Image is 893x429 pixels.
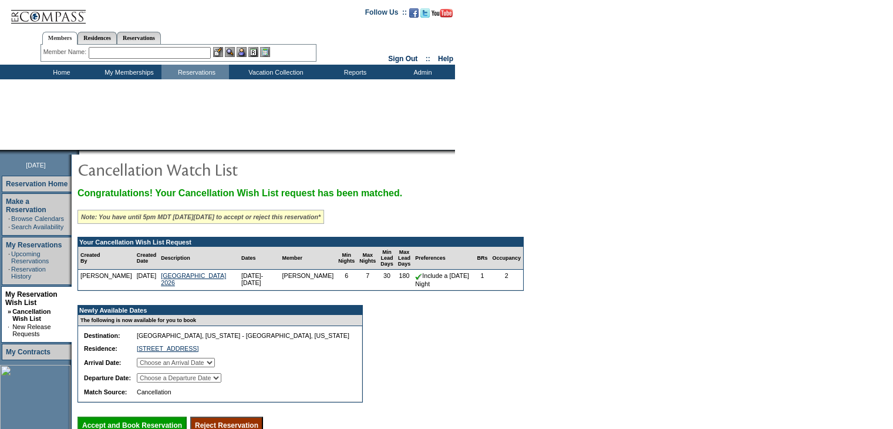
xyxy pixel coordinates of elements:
[260,47,270,57] img: b_calculator.gif
[420,8,430,18] img: Follow us on Twitter
[378,247,396,270] td: Min Lead Days
[78,315,355,326] td: The following is now available for you to book
[432,9,453,18] img: Subscribe to our YouTube Channel
[78,247,134,270] td: Created By
[78,306,355,315] td: Newly Available Dates
[159,247,239,270] td: Description
[413,270,474,290] td: Include a [DATE] Night
[137,345,198,352] a: [STREET_ADDRESS]
[94,65,161,79] td: My Memberships
[6,197,46,214] a: Make a Reservation
[77,32,117,44] a: Residences
[6,180,68,188] a: Reservation Home
[8,266,10,280] td: ·
[42,32,78,45] a: Members
[26,162,46,169] span: [DATE]
[8,215,10,222] td: ·
[280,247,336,270] td: Member
[239,247,280,270] td: Dates
[78,270,134,290] td: [PERSON_NAME]
[409,12,419,19] a: Become our fan on Facebook
[11,250,49,264] a: Upcoming Reservations
[409,8,419,18] img: Become our fan on Facebook
[78,237,523,247] td: Your Cancellation Wish List Request
[43,47,89,57] div: Member Name:
[357,247,378,270] td: Max Nights
[134,247,159,270] td: Created Date
[336,247,357,270] td: Min Nights
[336,270,357,290] td: 6
[237,47,247,57] img: Impersonate
[280,270,336,290] td: [PERSON_NAME]
[474,247,490,270] td: BRs
[8,323,11,337] td: ·
[84,359,121,366] b: Arrival Date:
[5,290,58,307] a: My Reservation Wish List
[84,332,120,339] b: Destination:
[134,386,352,398] td: Cancellation
[474,270,490,290] td: 1
[388,55,417,63] a: Sign Out
[225,47,235,57] img: View
[6,241,62,249] a: My Reservations
[426,55,430,63] span: ::
[438,55,453,63] a: Help
[11,223,63,230] a: Search Availability
[77,188,402,198] span: Congratulations! Your Cancellation Wish List request has been matched.
[415,273,422,280] img: chkSmaller.gif
[357,270,378,290] td: 7
[6,348,50,356] a: My Contracts
[11,266,46,280] a: Reservation History
[365,7,407,21] td: Follow Us ::
[134,330,352,341] td: [GEOGRAPHIC_DATA], [US_STATE] - [GEOGRAPHIC_DATA], [US_STATE]
[11,215,64,222] a: Browse Calendars
[248,47,258,57] img: Reservations
[117,32,161,44] a: Reservations
[413,247,474,270] td: Preferences
[387,65,455,79] td: Admin
[8,308,11,315] b: »
[161,65,229,79] td: Reservations
[84,374,131,381] b: Departure Date:
[84,345,117,352] b: Residence:
[420,12,430,19] a: Follow us on Twitter
[81,213,321,220] i: Note: You have until 5pm MDT [DATE][DATE] to accept or reject this reservation*
[8,223,10,230] td: ·
[134,270,159,290] td: [DATE]
[490,247,523,270] td: Occupancy
[229,65,320,79] td: Vacation Collection
[12,308,50,322] a: Cancellation Wish List
[75,150,79,155] img: promoShadowLeftCorner.gif
[79,150,80,155] img: blank.gif
[77,157,312,181] img: pgTtlCancellationNotification.gif
[490,270,523,290] td: 2
[396,270,413,290] td: 180
[378,270,396,290] td: 30
[396,247,413,270] td: Max Lead Days
[161,272,226,286] a: [GEOGRAPHIC_DATA] 2026
[26,65,94,79] td: Home
[213,47,223,57] img: b_edit.gif
[239,270,280,290] td: [DATE]- [DATE]
[432,12,453,19] a: Subscribe to our YouTube Channel
[8,250,10,264] td: ·
[320,65,387,79] td: Reports
[12,323,50,337] a: New Release Requests
[84,388,127,396] b: Match Source:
